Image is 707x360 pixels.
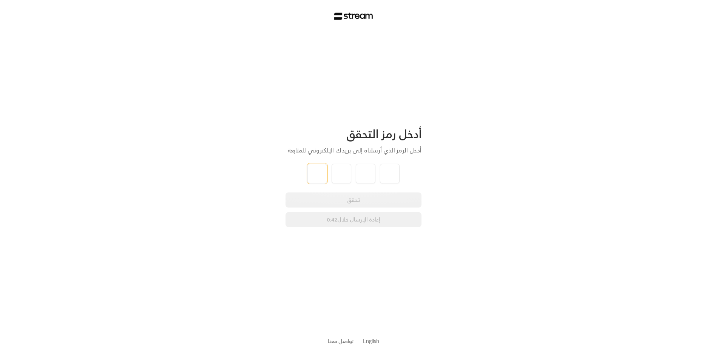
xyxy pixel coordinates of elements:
[328,336,354,346] a: تواصل معنا
[328,337,354,345] button: تواصل معنا
[286,127,421,141] div: أدخل رمز التحقق
[286,146,421,155] div: أدخل الرمز الذي أرسلناه إلى بريدك الإلكتروني للمتابعة
[334,12,373,20] img: Stream Logo
[363,334,379,348] a: English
